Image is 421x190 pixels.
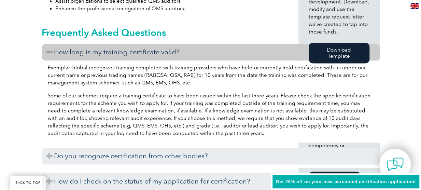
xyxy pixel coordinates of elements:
[48,92,374,137] p: Some of our schemes require a training certificate to have been issued within the last three year...
[309,172,361,186] a: Learn More
[42,148,380,164] h3: Do you recognize certification from other bodies?
[276,179,416,184] span: Get 20% off on your new personnel certification application!
[387,156,404,173] img: contact-chat.png
[42,27,380,38] h2: Frequently Asked Questions
[55,5,278,12] li: Enhance the professional recognition of QMS auditors.
[410,3,419,9] img: en
[42,44,380,60] h3: How long is my training certificate valid?
[10,176,46,190] a: BACK TO TOP
[309,43,369,63] a: Download Template
[48,64,374,86] p: Exemplar Global recognizes training completed with training providers who have held or currently ...
[42,173,380,190] h3: How do I check on the status of my application for certification?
